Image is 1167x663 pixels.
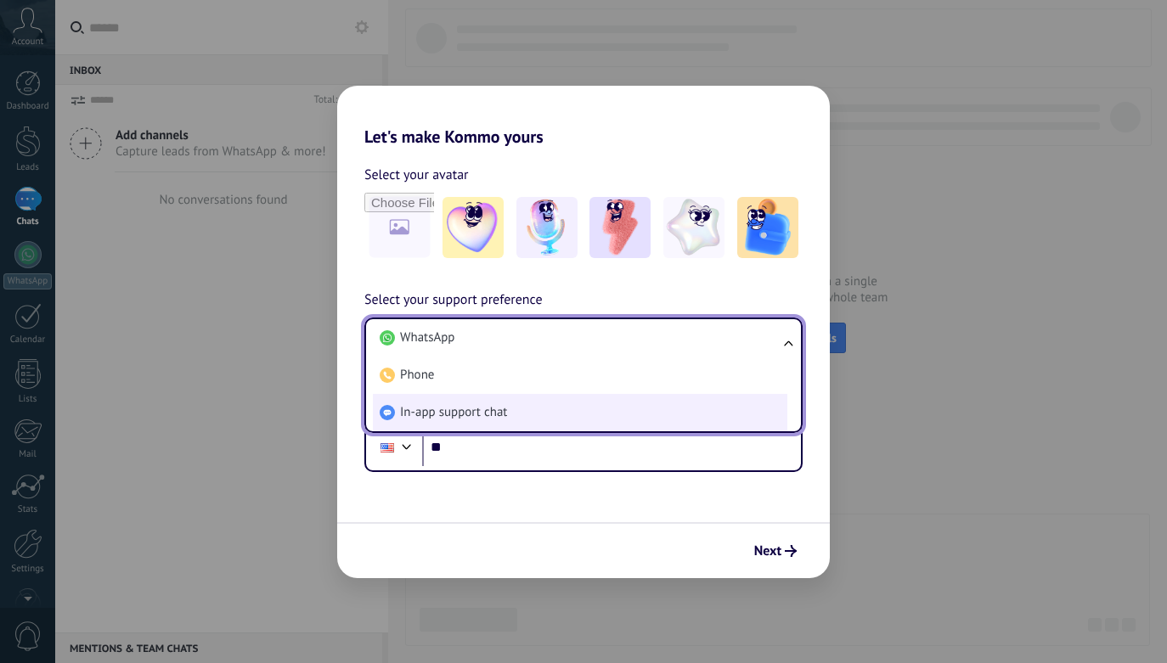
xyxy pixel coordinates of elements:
span: Phone [400,367,434,384]
img: -2.jpeg [516,197,578,258]
img: -5.jpeg [737,197,798,258]
img: -4.jpeg [663,197,724,258]
span: Select your avatar [364,164,469,186]
h2: Let's make Kommo yours [337,86,830,147]
div: United States: + 1 [371,430,403,465]
button: Next [747,537,804,565]
img: -1.jpeg [443,197,504,258]
img: -3.jpeg [589,197,651,258]
span: Select your support preference [364,289,543,312]
span: WhatsApp [400,329,454,346]
span: In-app support chat [400,404,507,421]
span: Next [754,545,781,557]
